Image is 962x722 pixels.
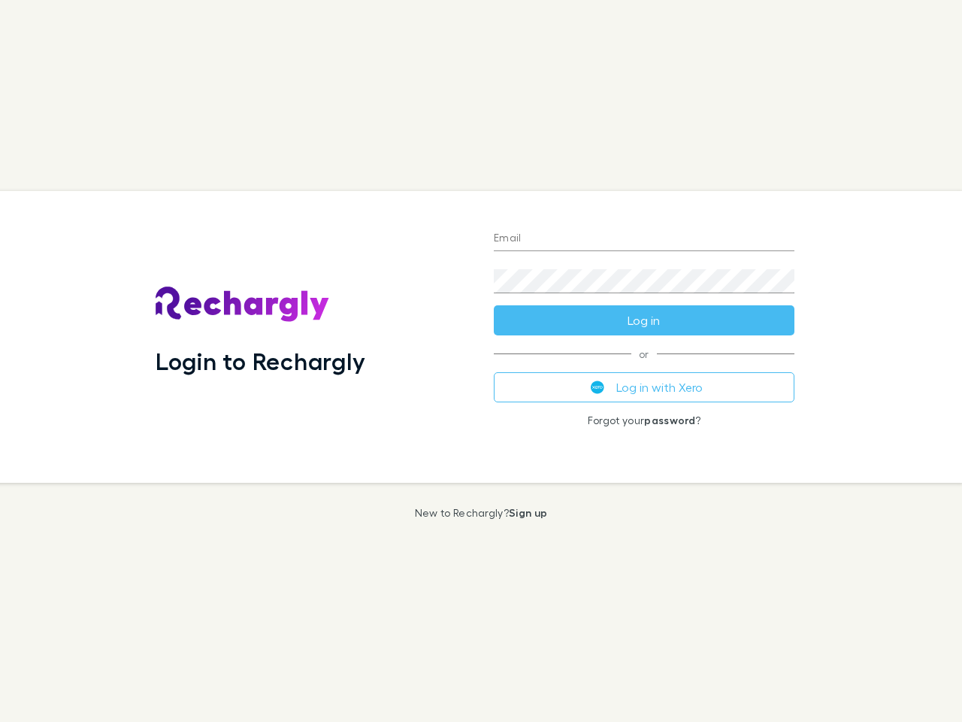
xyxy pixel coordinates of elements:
p: Forgot your ? [494,414,794,426]
img: Xero's logo [591,381,604,394]
span: or [494,353,794,354]
button: Log in with Xero [494,372,794,402]
a: Sign up [509,506,547,519]
button: Log in [494,305,794,335]
h1: Login to Rechargly [156,347,365,375]
a: password [644,414,695,426]
p: New to Rechargly? [415,507,548,519]
img: Rechargly's Logo [156,287,330,323]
